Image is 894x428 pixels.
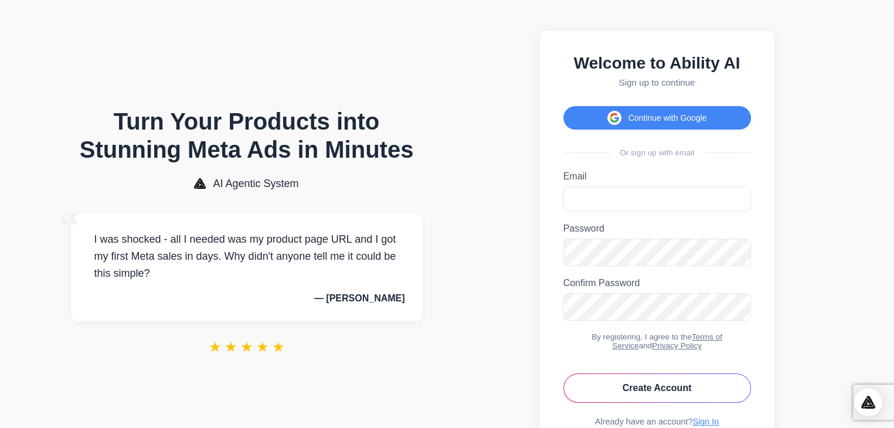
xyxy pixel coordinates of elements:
[563,223,751,234] label: Password
[563,278,751,288] label: Confirm Password
[209,339,222,355] span: ★
[563,106,751,130] button: Continue with Google
[854,388,882,416] div: Open Intercom Messenger
[59,202,80,255] span: “
[563,332,751,350] div: By registering, I agree to the and
[71,107,423,164] h1: Turn Your Products into Stunning Meta Ads in Minutes
[563,77,751,87] p: Sign up to continue
[256,339,269,355] span: ★
[272,339,285,355] span: ★
[563,171,751,182] label: Email
[563,373,751,403] button: Create Account
[213,178,298,190] span: AI Agentic System
[652,341,702,350] a: Privacy Policy
[563,148,751,157] div: Or sign up with email
[89,293,405,304] p: — [PERSON_NAME]
[612,332,722,350] a: Terms of Service
[563,54,751,73] h2: Welcome to Ability AI
[89,231,405,281] p: I was shocked - all I needed was my product page URL and I got my first Meta sales in days. Why d...
[563,417,751,426] div: Already have an account?
[194,178,206,189] img: AI Agentic System Logo
[225,339,237,355] span: ★
[240,339,253,355] span: ★
[692,417,719,426] a: Sign In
